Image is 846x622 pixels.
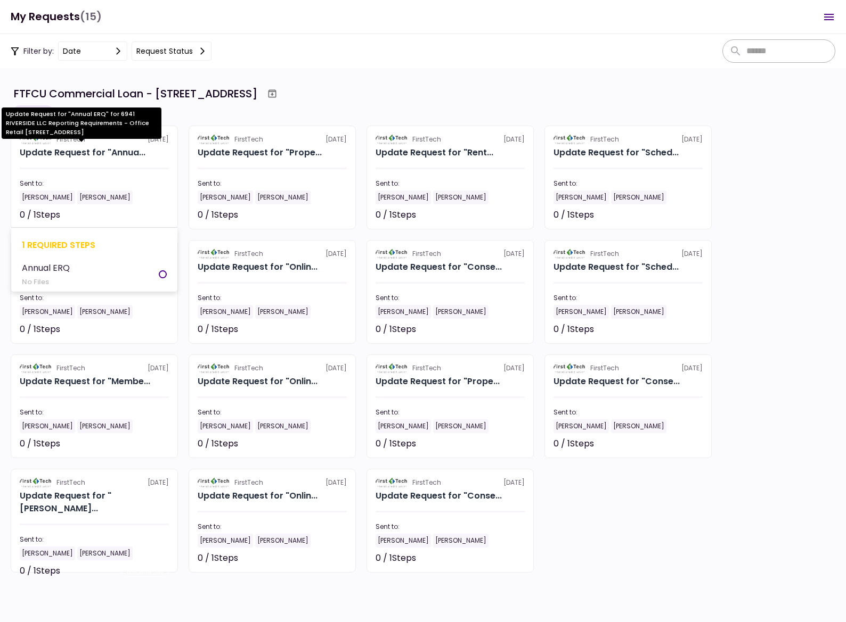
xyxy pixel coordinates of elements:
button: Request status [132,42,211,61]
div: date [63,45,81,57]
div: [PERSON_NAME] [20,305,75,319]
div: Not started [477,209,525,221]
div: [PERSON_NAME] [611,419,666,433]
div: 0 / 1 Steps [554,209,594,221]
div: Sent to: [20,179,169,188]
div: [PERSON_NAME] [198,419,253,433]
button: Open menu [816,4,842,30]
div: Sent to: [376,408,525,417]
div: [DATE] [554,249,703,259]
img: Partner logo [376,249,408,259]
div: [PERSON_NAME] [20,546,75,560]
div: [PERSON_NAME] [433,534,489,548]
div: [PERSON_NAME] [376,534,431,548]
img: Partner logo [376,363,408,373]
div: FirstTech [412,363,441,373]
div: Not started [655,323,703,336]
div: Sent to: [198,522,347,532]
div: Update Request for "Consent for Use of Electronic Signatures and Electronic Disclosures Agreement... [376,261,502,273]
img: Partner logo [20,363,52,373]
div: [PERSON_NAME] [433,305,489,319]
img: Partner logo [198,363,230,373]
div: [PERSON_NAME] [198,305,253,319]
div: FirstTech [412,478,441,487]
div: Not started [299,552,347,565]
img: Partner logo [20,478,52,487]
div: [PERSON_NAME] [198,190,253,204]
div: [PERSON_NAME] [255,305,311,319]
div: 0 / 1 Steps [198,209,238,221]
div: [DATE] [20,478,169,487]
div: [DATE] [198,135,347,144]
div: [PERSON_NAME] [611,190,666,204]
div: Update Request for "Schedule of Real Estate Ownership (SREO)" for 6941 RIVERSIDE LLC Reporting Re... [554,261,679,273]
div: Update Request for "Consent for Use of Electronic Signatures and Electronic Disclosures Agreement... [554,375,680,388]
div: Update Request for "Rent Roll" for 6941 RIVERSIDE LLC Reporting Requirements - Office Retail 6941... [376,146,493,159]
div: 0 / 1 Steps [554,437,594,450]
div: Not started [121,565,169,577]
div: FirstTech [56,478,85,487]
img: Partner logo [554,363,586,373]
div: Sent to: [376,179,525,188]
div: [PERSON_NAME] [554,305,609,319]
div: Update Request for "Online Services- Consent for Use of Electronic Signatures and Electronic Disc... [198,375,318,388]
div: [DATE] [376,249,525,259]
div: 0 / 1 Steps [198,323,238,336]
div: Not started [299,437,347,450]
div: [PERSON_NAME] [433,419,489,433]
div: [PERSON_NAME] [376,419,431,433]
img: Partner logo [198,135,230,144]
div: Sent to: [198,408,347,417]
img: Partner logo [376,478,408,487]
div: Update Request for "Schedule of Real Estate Ownership (SREO)" Reporting Requirements - Guarantor ... [554,146,679,159]
div: [PERSON_NAME] [77,546,133,560]
div: FirstTech [56,363,85,373]
div: [PERSON_NAME] [255,190,311,204]
div: Not started [655,437,703,450]
div: Sent to: [376,293,525,303]
span: (15) [80,6,102,28]
div: FirstTech [234,249,263,259]
div: Update Request for "Member Provided PFS" for 6941 RIVERSIDE LLC Reporting Requirements - Guaranto... [20,375,150,388]
div: 0 / 1 Steps [376,552,416,565]
div: FirstTech [412,135,441,144]
div: FirstTech [234,363,263,373]
div: No Files [22,277,70,287]
div: [PERSON_NAME] [611,305,666,319]
div: Not started [477,323,525,336]
h1: My Requests [11,6,102,28]
div: 0 / 1 Steps [20,565,60,577]
img: Partner logo [376,135,408,144]
div: Update Request for "Annual ERQ" for 6941 RIVERSIDE LLC Reporting Requirements - Office Retail [ST... [2,107,161,139]
img: Partner logo [554,135,586,144]
div: Sent to: [376,522,525,532]
img: Partner logo [554,249,586,259]
div: [PERSON_NAME] [77,190,133,204]
div: 0 / 1 Steps [554,323,594,336]
div: [PERSON_NAME] [554,190,609,204]
div: Update Request for "Online Services- Consent for Use of Electronic Signatures and Electronic Disc... [198,490,318,502]
button: Archive workflow [263,84,282,103]
div: FTFCU Commercial Loan - [STREET_ADDRESS] [14,86,257,102]
div: Update Request for "Annual ERQ" for 6941 RIVERSIDE LLC Reporting Requirements - Office Retail 694... [20,146,145,159]
div: Update Request for "Consent for Use of Electronic Signatures and Electronic Disclosures Agreement... [376,490,502,502]
div: Filter by: [11,42,211,61]
img: Partner logo [198,249,230,259]
div: [DATE] [20,363,169,373]
div: FirstTech [412,249,441,259]
div: 0 / 1 Steps [20,209,60,221]
div: Sent to: [554,408,703,417]
div: [PERSON_NAME] [77,305,133,319]
div: [DATE] [376,363,525,373]
div: Not started [655,209,703,221]
div: [PERSON_NAME] [77,419,133,433]
div: FirstTech [590,363,619,373]
div: Servicing [14,105,53,116]
div: FirstTech [590,135,619,144]
div: Sent to: [20,293,169,303]
div: [DATE] [376,135,525,144]
div: 0 / 1 Steps [20,437,60,450]
div: 0 / 1 Steps [20,323,60,336]
div: FirstTech [590,249,619,259]
div: 0 / 1 Steps [198,437,238,450]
